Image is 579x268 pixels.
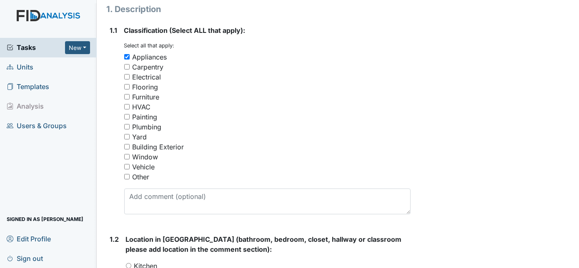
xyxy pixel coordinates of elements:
input: Plumbing [124,124,130,129]
label: 1.1 [110,25,118,35]
div: Electrical [133,72,161,82]
input: Other [124,174,130,179]
input: Flooring [124,84,130,89]
div: Yard [133,132,147,142]
div: Other [133,172,150,182]
span: Edit Profile [7,232,51,245]
span: Signed in as [PERSON_NAME] [7,213,83,226]
span: Users & Groups [7,119,67,132]
span: Templates [7,80,49,93]
span: Units [7,61,33,74]
div: HVAC [133,102,151,112]
small: Select all that apply: [124,42,175,49]
span: Classification (Select ALL that apply): [124,26,246,35]
input: Yard [124,134,130,139]
a: Tasks [7,42,65,52]
input: Appliances [124,54,130,60]
div: Carpentry [133,62,164,72]
div: Furniture [133,92,160,102]
input: HVAC [124,104,130,109]
div: Flooring [133,82,158,92]
span: Location in [GEOGRAPHIC_DATA] (bathroom, bedroom, closet, hallway or classroom please add locatio... [126,235,402,253]
span: Sign out [7,252,43,265]
div: Vehicle [133,162,155,172]
label: 1.2 [110,234,119,244]
div: Appliances [133,52,167,62]
input: Painting [124,114,130,119]
input: Vehicle [124,164,130,169]
input: Carpentry [124,64,130,69]
input: Window [124,154,130,159]
input: Building Exterior [124,144,130,149]
div: Painting [133,112,158,122]
h1: 1. Description [107,3,411,15]
div: Building Exterior [133,142,184,152]
div: Window [133,152,158,162]
div: Plumbing [133,122,162,132]
button: New [65,41,90,54]
input: Furniture [124,94,130,99]
input: Electrical [124,74,130,79]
